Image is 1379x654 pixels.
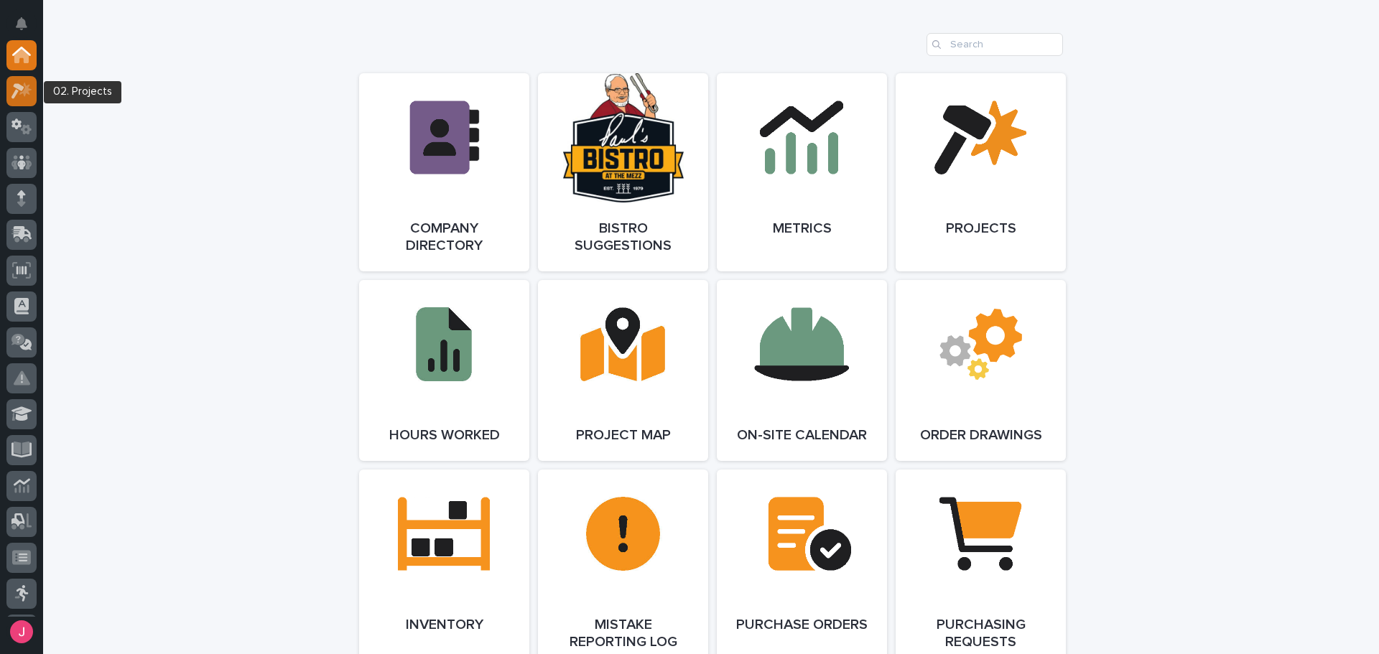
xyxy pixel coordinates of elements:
[717,73,887,271] a: Metrics
[896,280,1066,461] a: Order Drawings
[896,73,1066,271] a: Projects
[717,280,887,461] a: On-Site Calendar
[6,617,37,647] button: users-avatar
[538,280,708,461] a: Project Map
[18,17,37,40] div: Notifications
[927,33,1063,56] input: Search
[6,9,37,39] button: Notifications
[538,73,708,271] a: Bistro Suggestions
[359,280,529,461] a: Hours Worked
[359,73,529,271] a: Company Directory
